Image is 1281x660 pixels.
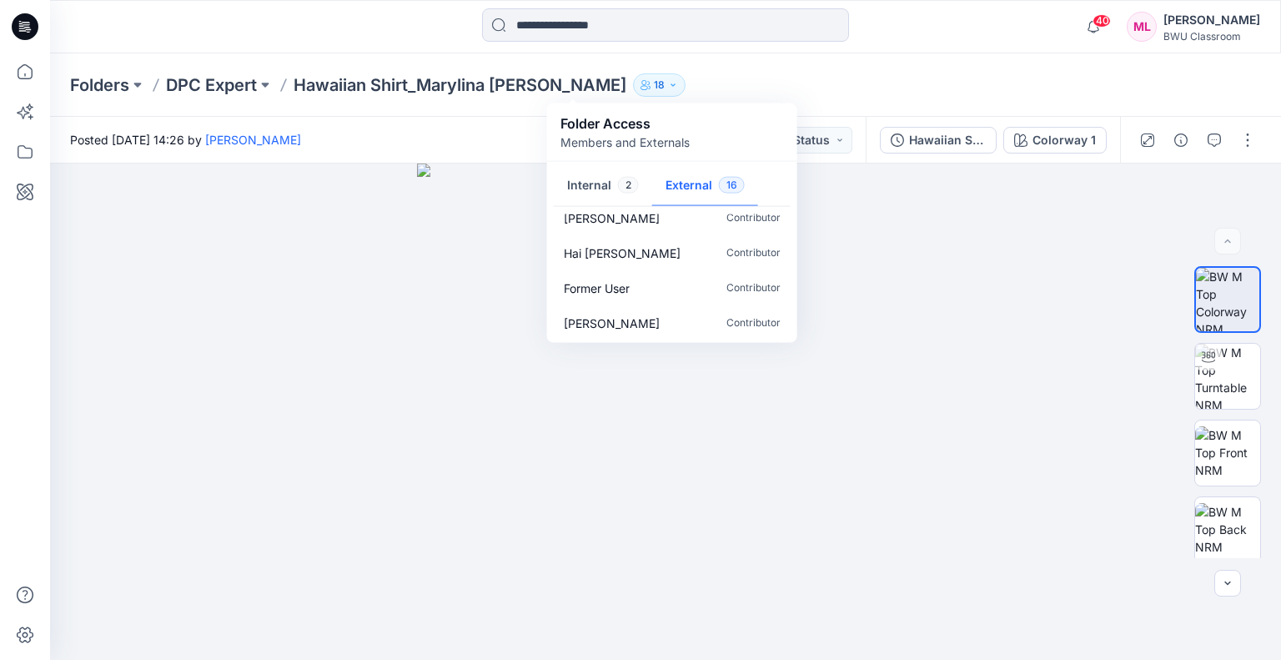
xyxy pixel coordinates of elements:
div: Colorway 1 [1032,131,1096,149]
button: Colorway 1 [1003,127,1107,154]
p: Former User [564,279,630,296]
button: Details [1168,127,1194,154]
a: [PERSON_NAME]Contributor [550,200,794,235]
p: Contributor [726,314,781,331]
p: Astrid Hanenkamp [564,209,660,226]
p: Hawaiian Shirt_Marylina [PERSON_NAME] [294,73,626,97]
a: DPC Expert [166,73,257,97]
a: [PERSON_NAME] [205,133,301,147]
img: BW M Top Front NRM [1195,426,1260,479]
span: 2 [618,177,639,194]
img: BW M Top Back NRM [1195,503,1260,556]
div: [PERSON_NAME] [1163,10,1260,30]
p: Maxim Li [564,314,660,331]
span: Posted [DATE] 14:26 by [70,131,301,149]
p: Folder Access [560,113,690,134]
a: Hai [PERSON_NAME]Contributor [550,235,794,270]
p: Members and Externals [560,134,690,151]
div: ML [1127,12,1157,42]
p: Contributor [726,209,781,226]
p: 18 [654,76,665,94]
div: Hawaiian Shirt_Marylina [PERSON_NAME] [909,131,986,149]
img: BW M Top Colorway NRM [1196,268,1259,331]
span: 16 [719,177,745,194]
span: 40 [1093,14,1111,28]
button: Internal [554,165,652,208]
a: Folders [70,73,129,97]
img: BW M Top Turntable NRM [1195,344,1260,409]
button: External [652,165,758,208]
a: Former UserContributor [550,270,794,305]
div: BWU Classroom [1163,30,1260,43]
p: Contributor [726,279,781,296]
p: Hai Yen Dinh [564,244,681,261]
button: Hawaiian Shirt_Marylina [PERSON_NAME] [880,127,997,154]
button: 18 [633,73,686,97]
img: eyJhbGciOiJIUzI1NiIsImtpZCI6IjAiLCJzbHQiOiJzZXMiLCJ0eXAiOiJKV1QifQ.eyJkYXRhIjp7InR5cGUiOiJzdG9yYW... [417,164,913,660]
a: [PERSON_NAME]Contributor [550,305,794,340]
p: Contributor [726,244,781,261]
